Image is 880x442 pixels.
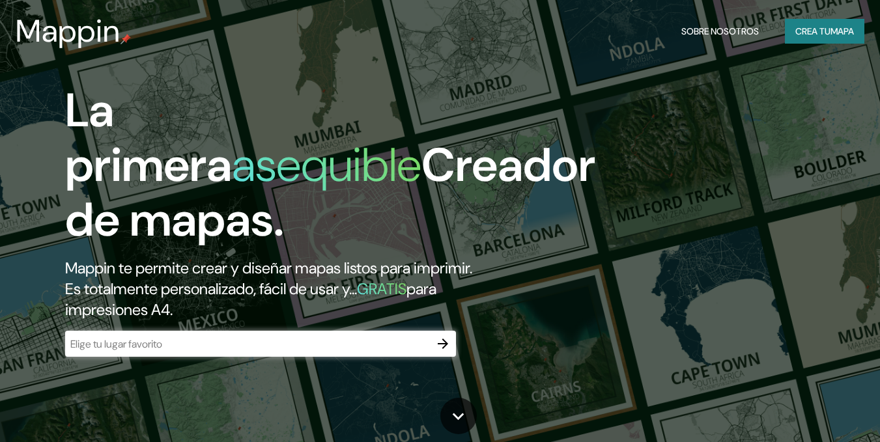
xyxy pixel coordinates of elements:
font: Creador de mapas. [65,135,595,250]
font: La primera [65,80,232,195]
font: para impresiones A4. [65,279,436,320]
img: pin de mapeo [121,34,131,44]
font: asequible [232,135,421,195]
input: Elige tu lugar favorito [65,337,430,352]
button: Sobre nosotros [676,19,764,44]
font: Es totalmente personalizado, fácil de usar y... [65,279,357,299]
font: Mappin [16,10,121,51]
button: Crea tumapa [785,19,864,44]
font: mapa [830,25,854,37]
font: Crea tu [795,25,830,37]
font: Sobre nosotros [681,25,759,37]
font: GRATIS [357,279,406,299]
font: Mappin te permite crear y diseñar mapas listos para imprimir. [65,258,472,278]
